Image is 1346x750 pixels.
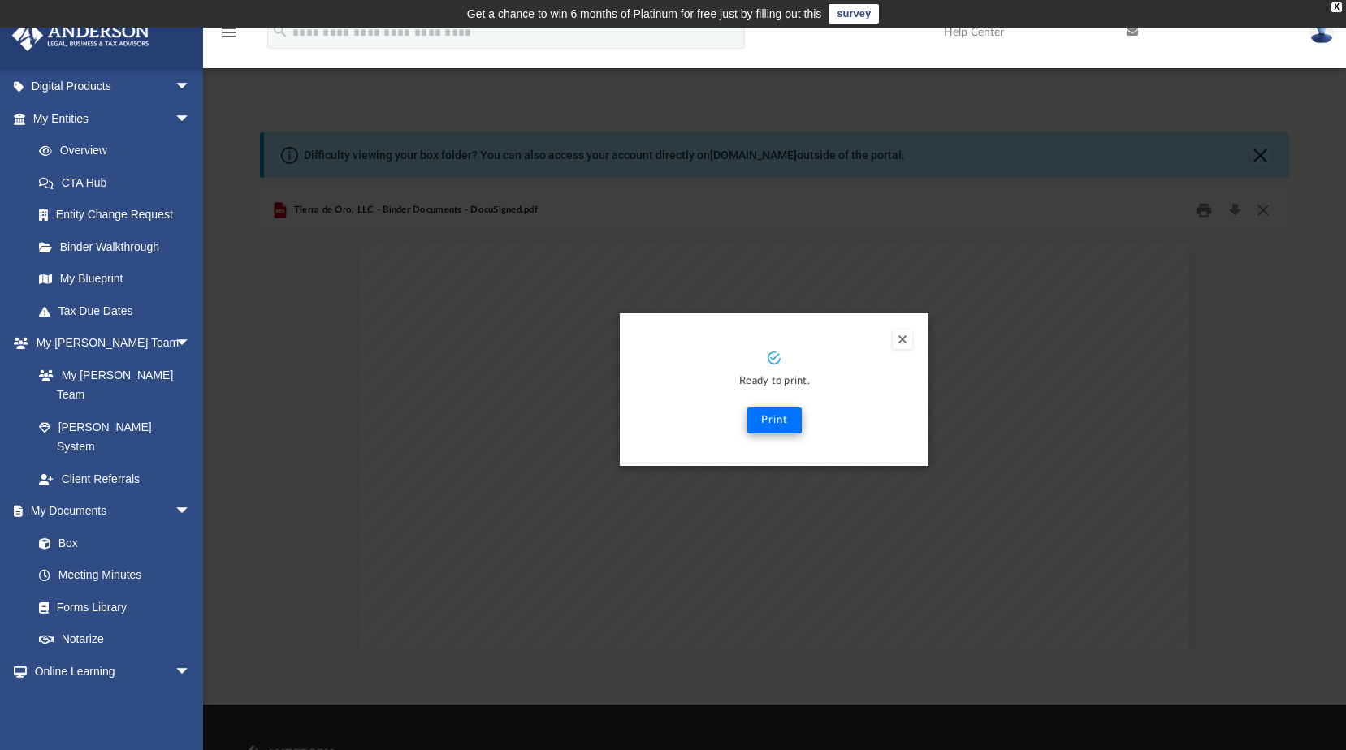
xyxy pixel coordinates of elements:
[467,4,822,24] div: Get a chance to win 6 months of Platinum for free just by filling out this
[7,19,154,51] img: Anderson Advisors Platinum Portal
[23,359,199,411] a: My [PERSON_NAME] Team
[23,559,207,592] a: Meeting Minutes
[23,591,199,623] a: Forms Library
[175,655,207,688] span: arrow_drop_down
[1309,20,1334,44] img: User Pic
[23,411,207,463] a: [PERSON_NAME] System
[23,623,207,656] a: Notarize
[23,199,215,231] a: Entity Change Request
[11,655,207,687] a: Online Learningarrow_drop_down
[175,327,207,360] span: arrow_drop_down
[636,373,912,391] p: Ready to print.
[11,495,207,528] a: My Documentsarrow_drop_down
[11,71,215,103] a: Digital Productsarrow_drop_down
[829,4,879,24] a: survey
[23,687,207,720] a: Courses
[271,22,289,40] i: search
[219,23,239,42] i: menu
[260,189,1288,651] div: Preview
[23,231,215,263] a: Binder Walkthrough
[23,166,215,199] a: CTA Hub
[747,407,802,433] button: Print
[23,135,215,167] a: Overview
[175,71,207,104] span: arrow_drop_down
[11,327,207,360] a: My [PERSON_NAME] Teamarrow_drop_down
[23,527,199,559] a: Box
[23,263,207,295] a: My Blueprint
[175,102,207,136] span: arrow_drop_down
[11,102,215,135] a: My Entitiesarrow_drop_down
[1331,2,1342,12] div: close
[219,31,239,42] a: menu
[23,463,207,495] a: Client Referrals
[23,295,215,327] a: Tax Due Dates
[175,495,207,528] span: arrow_drop_down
